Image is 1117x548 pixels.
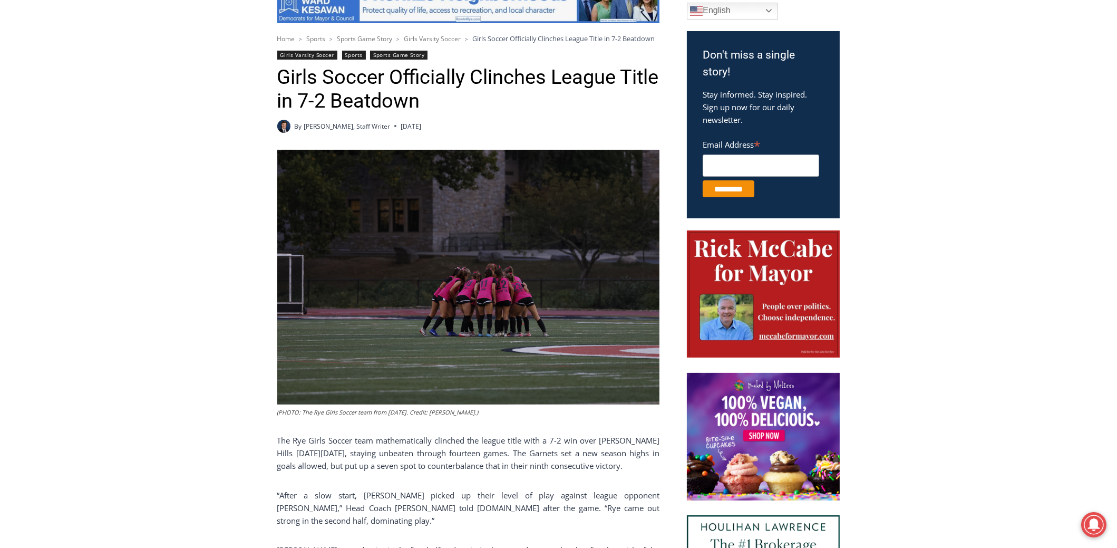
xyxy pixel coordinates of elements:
[342,51,366,60] a: Sports
[370,51,428,60] a: Sports Game Story
[277,489,659,527] p: “After a slow start, [PERSON_NAME] picked up their level of play against league opponent [PERSON_...
[687,230,840,358] img: McCabe for Mayor
[277,408,659,417] figcaption: (PHOTO: The Rye Girls Soccer team from [DATE]. Credit: [PERSON_NAME].)
[401,121,421,131] time: [DATE]
[277,434,659,472] p: The Rye Girls Soccer team mathematically clinched the league title with a 7-2 win over [PERSON_NA...
[330,35,333,43] span: >
[404,34,461,43] a: Girls Varsity Soccer
[703,47,824,80] h3: Don't miss a single story!
[277,34,295,43] a: Home
[277,65,659,113] h1: Girls Soccer Officially Clinches League Title in 7-2 Beatdown
[277,33,659,44] nav: Breadcrumbs
[703,88,824,126] p: Stay informed. Stay inspired. Sign up now for our daily newsletter.
[277,120,290,133] a: Author image
[295,121,302,131] span: By
[397,35,400,43] span: >
[266,1,498,102] div: "[PERSON_NAME] and I covered the [DATE] Parade, which was a really eye opening experience as I ha...
[277,51,338,60] a: Girls Varsity Soccer
[337,34,393,43] a: Sports Game Story
[276,105,489,129] span: Intern @ [DOMAIN_NAME]
[687,373,840,501] img: Baked by Melissa
[254,102,511,131] a: Intern @ [DOMAIN_NAME]
[703,134,819,153] label: Email Address
[307,34,326,43] a: Sports
[277,150,659,405] img: (PHOTO: The Rye Girls Soccer team from October 7, 2025. Credit: Alvar Lee.)
[473,34,655,43] span: Girls Soccer Officially Clinches League Title in 7-2 Beatdown
[687,3,778,20] a: English
[690,5,703,17] img: en
[465,35,469,43] span: >
[277,120,290,133] img: Charlie Morris headshot PROFESSIONAL HEADSHOT
[304,122,390,131] a: [PERSON_NAME], Staff Writer
[299,35,303,43] span: >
